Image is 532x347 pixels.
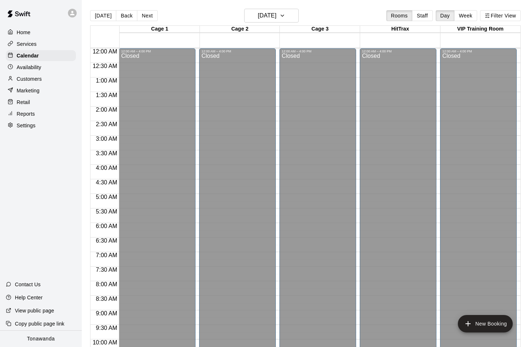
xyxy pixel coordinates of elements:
span: 5:00 AM [94,194,119,200]
div: Cage 3 [280,26,360,33]
div: 12:00 AM – 4:00 PM [121,49,193,53]
p: View public page [15,307,54,314]
p: Retail [17,99,30,106]
button: Rooms [386,10,412,21]
span: 8:00 AM [94,281,119,287]
p: Home [17,29,31,36]
div: 12:00 AM – 4:00 PM [362,49,434,53]
span: 4:30 AM [94,179,119,186]
p: Calendar [17,52,39,59]
div: 12:00 AM – 4:00 PM [201,49,274,53]
button: Back [116,10,137,21]
span: 7:30 AM [94,267,119,273]
span: 12:00 AM [91,48,119,55]
div: HitTrax [360,26,440,33]
span: 8:30 AM [94,296,119,302]
div: 12:00 AM – 4:00 PM [282,49,354,53]
a: Services [6,39,76,49]
button: Filter View [480,10,521,21]
span: 12:30 AM [91,63,119,69]
p: Customers [17,75,42,83]
span: 10:00 AM [91,339,119,346]
p: Marketing [17,87,40,94]
button: Next [137,10,157,21]
div: VIP Training Room [440,26,521,33]
div: Cage 2 [200,26,280,33]
a: Retail [6,97,76,108]
a: Marketing [6,85,76,96]
p: Copy public page link [15,320,64,327]
p: Availability [17,64,41,71]
button: add [458,315,513,332]
span: 9:30 AM [94,325,119,331]
a: Settings [6,120,76,131]
span: 3:30 AM [94,150,119,156]
p: Services [17,40,37,48]
button: Day [436,10,455,21]
span: 1:30 AM [94,92,119,98]
button: Staff [412,10,433,21]
h6: [DATE] [258,11,276,21]
span: 2:30 AM [94,121,119,127]
p: Reports [17,110,35,117]
span: 2:00 AM [94,107,119,113]
span: 4:00 AM [94,165,119,171]
a: Home [6,27,76,38]
p: Settings [17,122,36,129]
span: 5:30 AM [94,208,119,215]
a: Reports [6,108,76,119]
button: [DATE] [244,9,299,23]
span: 7:00 AM [94,252,119,258]
p: Help Center [15,294,43,301]
p: Contact Us [15,281,41,288]
a: Availability [6,62,76,73]
button: Week [454,10,477,21]
div: 12:00 AM – 4:00 PM [442,49,515,53]
span: 1:00 AM [94,77,119,84]
p: Tonawanda [27,335,55,343]
a: Calendar [6,50,76,61]
a: Customers [6,73,76,84]
span: 6:00 AM [94,223,119,229]
span: 3:00 AM [94,136,119,142]
span: 9:00 AM [94,310,119,316]
button: [DATE] [90,10,116,21]
div: Cage 1 [120,26,200,33]
span: 6:30 AM [94,238,119,244]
